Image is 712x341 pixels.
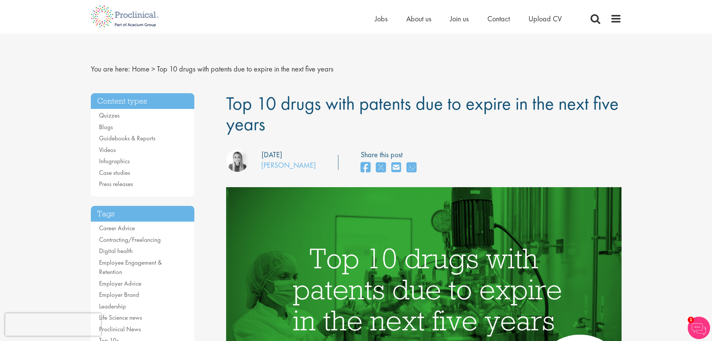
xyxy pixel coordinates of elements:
a: Join us [450,14,469,24]
a: share on facebook [361,160,370,176]
a: Employer Brand [99,290,139,299]
a: share on whats app [407,160,416,176]
h3: Tags [91,206,195,222]
a: Quizzes [99,111,120,119]
span: 1 [688,317,694,323]
a: breadcrumb link [132,64,150,74]
a: Case studies [99,168,130,177]
a: Infographics [99,157,130,165]
a: Contact [487,14,510,24]
a: Videos [99,146,116,154]
div: [DATE] [262,149,282,160]
a: Digital health [99,247,133,255]
h3: Content types [91,93,195,109]
a: Jobs [375,14,388,24]
img: Hannah Burke [226,149,249,172]
a: Upload CV [528,14,562,24]
span: Top 10 drugs with patents due to expire in the next five years [226,91,619,136]
span: > [151,64,155,74]
a: About us [406,14,431,24]
iframe: reCAPTCHA [5,313,101,336]
img: Chatbot [688,317,710,339]
a: share on twitter [376,160,386,176]
span: You are here: [91,64,130,74]
a: Employer Advice [99,279,141,287]
a: Life Science news [99,313,142,322]
a: Leadership [99,302,126,310]
a: [PERSON_NAME] [261,160,316,170]
label: Share this post [361,149,420,160]
a: Press releases [99,180,133,188]
a: Blogs [99,123,113,131]
a: Guidebooks & Reports [99,134,155,142]
a: Contracting/Freelancing [99,235,161,244]
a: share on email [391,160,401,176]
a: Proclinical News [99,325,141,333]
a: Employee Engagement & Retention [99,258,162,276]
a: Career Advice [99,224,135,232]
span: Top 10 drugs with patents due to expire in the next five years [157,64,333,74]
